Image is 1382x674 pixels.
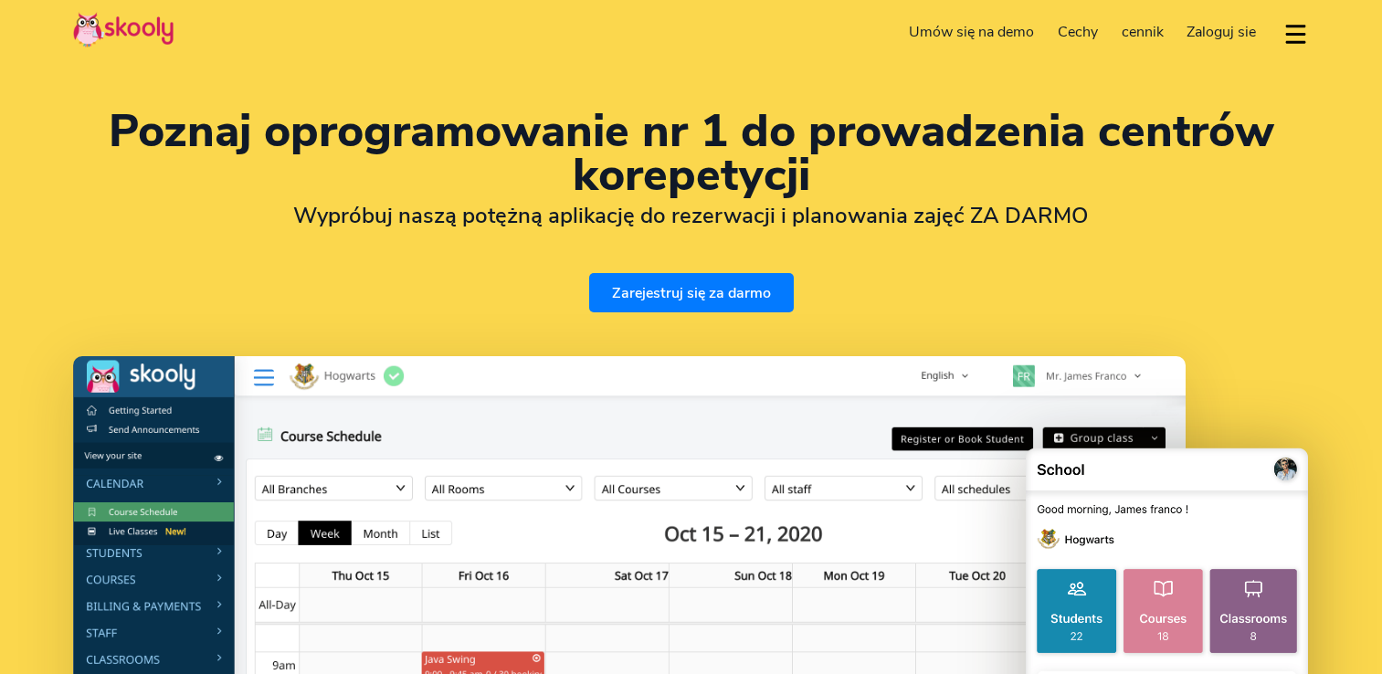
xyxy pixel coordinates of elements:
[1175,17,1268,47] a: Zaloguj sie
[73,202,1309,229] h2: Wypróbuj naszą potężną aplikację do rezerwacji i planowania zajęć ZA DARMO
[73,12,174,47] img: Skooly
[898,17,1047,47] a: Umów się na demo
[1122,22,1164,42] span: cennik
[1187,22,1256,42] span: Zaloguj sie
[1282,13,1309,55] button: dropdown menu
[73,110,1309,197] h1: Poznaj oprogramowanie nr 1 do prowadzenia centrów korepetycji
[589,273,794,312] a: Zarejestruj się za darmo
[1046,17,1110,47] a: Cechy
[1110,17,1176,47] a: cennik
